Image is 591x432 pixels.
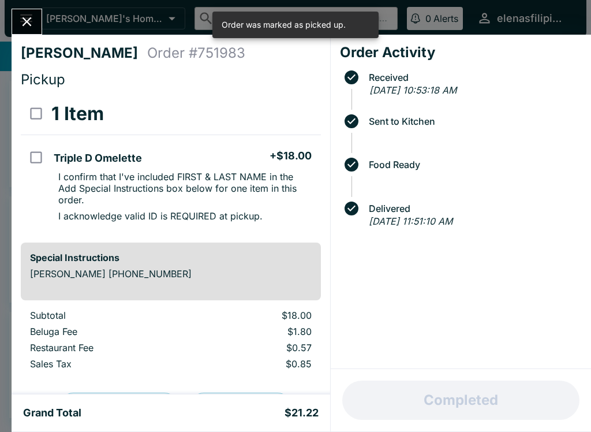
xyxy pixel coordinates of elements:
p: Beluga Fee [30,326,182,337]
table: orders table [21,310,321,374]
em: [DATE] 10:53:18 AM [369,84,457,96]
h4: Order Activity [340,44,582,61]
p: $0.57 [201,342,312,353]
span: Delivered [363,203,582,214]
button: Print Receipt [189,393,293,423]
h5: Triple D Omelette [54,151,142,165]
p: Restaurant Fee [30,342,182,353]
span: Pickup [21,71,65,88]
button: Preview Receipt [58,393,179,423]
p: $18.00 [201,310,312,321]
p: Subtotal [30,310,182,321]
p: I confirm that I've included FIRST & LAST NAME in the Add Special Instructions box below for one ... [58,171,311,206]
h5: Grand Total [23,406,81,420]
em: [DATE] 11:51:10 AM [369,215,452,227]
h5: $21.22 [285,406,319,420]
table: orders table [21,93,321,233]
span: Food Ready [363,159,582,170]
button: Close [12,9,42,34]
p: [PERSON_NAME] [PHONE_NUMBER] [30,268,312,280]
h4: Order # 751983 [147,44,245,62]
span: Sent to Kitchen [363,116,582,126]
h3: 1 Item [51,102,104,125]
h4: [PERSON_NAME] [21,44,147,62]
h6: Special Instructions [30,252,312,263]
p: I acknowledge valid ID is REQUIRED at pickup. [58,210,263,222]
h5: + $18.00 [270,149,312,163]
p: Sales Tax [30,358,182,370]
div: Order was marked as picked up. [222,15,346,35]
p: $0.85 [201,358,312,370]
p: $1.80 [201,326,312,337]
span: Received [363,72,582,83]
